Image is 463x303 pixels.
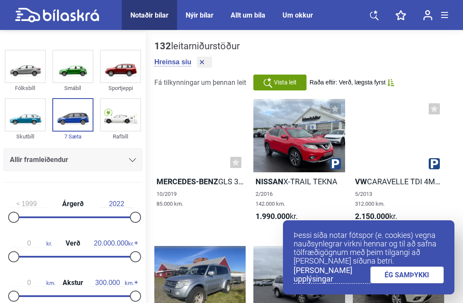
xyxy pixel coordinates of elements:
[423,10,433,21] img: user-login.svg
[5,132,46,141] div: Skutbíll
[154,78,246,87] span: Fá tilkynningar um þennan leit
[256,191,285,207] span: 2/2016 142.000 km.
[353,99,444,229] a: VWCARAVELLE TDI 4MOTION5/2013312.000 km.2.150.000kr.
[100,132,141,141] div: Rafbíll
[154,99,246,229] a: Mercedes-BenzGLS 350 D 4MATIC10/201985.000 km.
[12,240,52,247] span: kr.
[52,132,93,141] div: 7 Sæta
[12,279,55,287] span: km.
[154,58,191,66] button: Hreinsa síu
[5,83,46,93] div: Fólksbíll
[154,177,246,186] h2: GLS 350 D 4MATIC
[355,191,385,207] span: 5/2013 312.000 km.
[156,177,218,186] b: Mercedes-Benz
[294,231,444,265] p: Þessi síða notar fótspor (e. cookies) vegna nauðsynlegrar virkni hennar og til að safna tölfræðig...
[94,240,134,247] span: kr.
[60,279,85,286] span: Akstur
[355,211,397,221] span: kr.
[274,78,297,87] span: Vista leit
[256,212,290,221] b: 1.990.000
[310,79,394,86] button: Raða eftir: Verð, lægsta fyrst
[10,154,68,166] span: Allir framleiðendur
[353,177,444,186] h2: CARAVELLE TDI 4MOTION
[310,79,385,86] span: Raða eftir: Verð, lægsta fyrst
[154,41,240,52] div: leitarniðurstöður
[100,83,141,93] div: Sportjeppi
[186,11,213,19] a: Nýir bílar
[283,11,313,19] a: Um okkur
[154,41,171,51] b: 132
[156,191,183,207] span: 10/2019 85.000 km.
[52,83,93,93] div: Smábíl
[256,211,298,221] span: kr.
[256,177,283,186] b: Nissan
[294,266,370,284] a: [PERSON_NAME] upplýsingar
[330,158,341,169] img: parking.png
[253,99,345,229] a: NissanX-TRAIL TEKNA2/2016142.000 km.1.990.000kr.
[253,177,345,186] h2: X-TRAIL TEKNA
[370,267,444,283] a: ÉG SAMÞYKKI
[60,201,86,207] span: Árgerð
[130,11,168,19] a: Notaðir bílar
[231,11,265,19] a: Allt um bíla
[63,240,82,247] span: Verð
[355,212,389,221] b: 2.150.000
[355,177,367,186] b: VW
[429,158,440,169] img: parking.png
[90,279,134,287] span: km.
